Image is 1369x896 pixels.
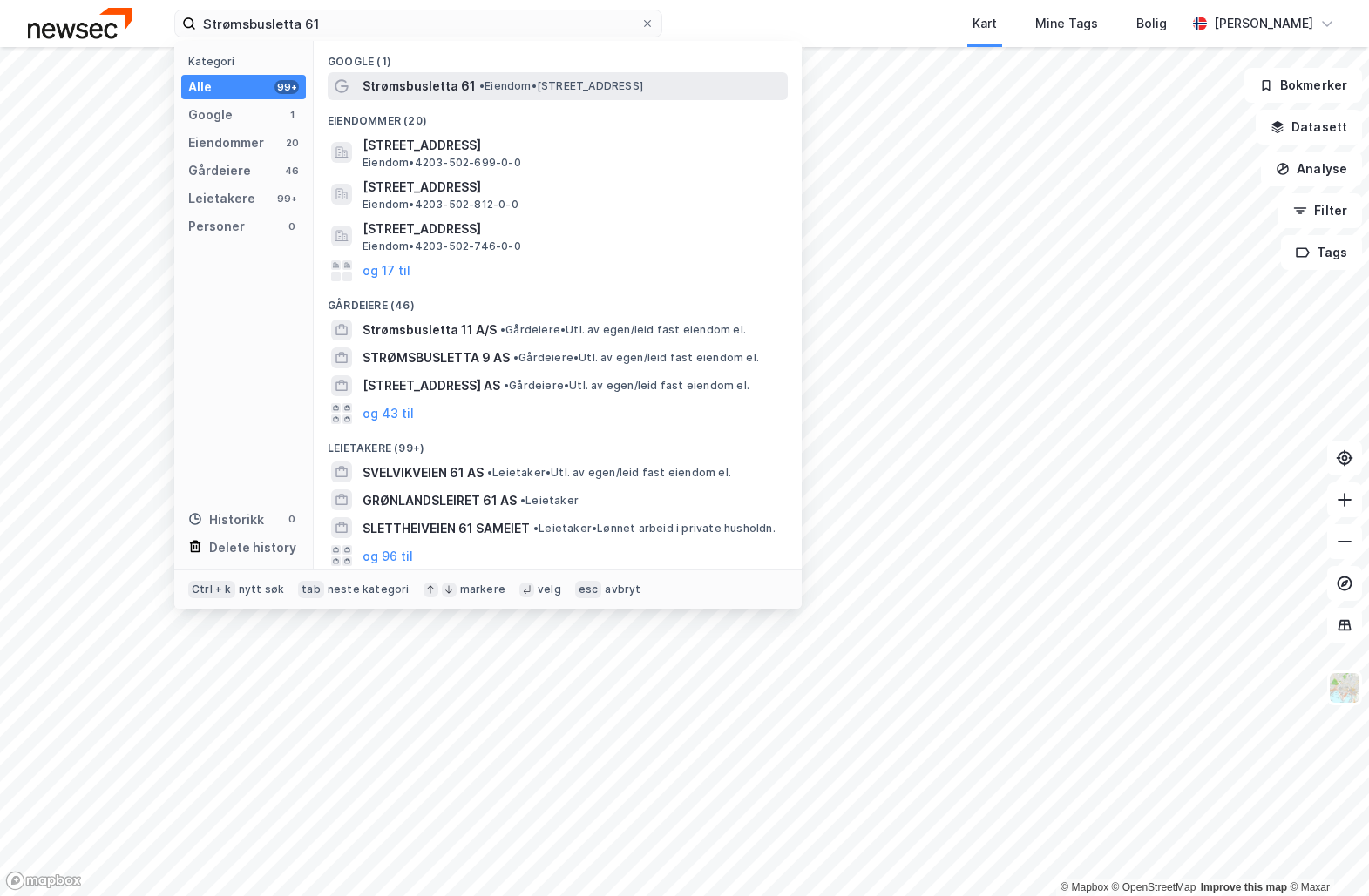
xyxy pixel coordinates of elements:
[513,351,759,365] span: Gårdeiere • Utl. av egen/leid fast eiendom el.
[363,462,484,483] span: SVELVIKVEIEN 61 AS
[5,871,82,891] a: Mapbox homepage
[487,466,731,480] span: Leietaker • Utl. av egen/leid fast eiendom el.
[363,490,517,511] span: GRØNLANDSLEIRET 61 AS
[363,239,521,253] span: Eiendom • 4203-502-746-0-0
[196,10,640,37] input: Søk på adresse, matrikkel, gårdeiere, leietakere eller personer
[1261,152,1362,186] button: Analyse
[285,512,299,526] div: 0
[188,55,306,68] div: Kategori
[1282,812,1369,896] iframe: Chat Widget
[575,581,602,598] div: esc
[1201,881,1287,893] a: Improve this map
[314,285,802,316] div: Gårdeiere (46)
[520,494,579,508] span: Leietaker
[520,494,525,507] span: •
[363,518,530,539] span: SLETTHEIVEIEN 61 SAMEIET
[298,581,324,598] div: tab
[314,41,802,72] div: Google (1)
[209,537,296,558] div: Delete history
[285,219,299,233] div: 0
[188,77,212,98] div: Alle
[500,323,746,337] span: Gårdeiere • Utl. av egen/leid fast eiendom el.
[363,403,414,424] button: og 43 til
[314,428,802,459] div: Leietakere (99+)
[239,583,285,596] div: nytt søk
[513,351,518,364] span: •
[188,104,233,125] div: Google
[363,76,476,97] span: Strømsbusletta 61
[1112,881,1196,893] a: OpenStreetMap
[1061,881,1108,893] a: Mapbox
[1281,235,1362,270] button: Tags
[274,80,299,94] div: 99+
[1328,671,1361,704] img: Z
[363,375,500,396] span: [STREET_ADDRESS] AS
[363,198,518,212] span: Eiendom • 4203-502-812-0-0
[1035,13,1098,34] div: Mine Tags
[285,136,299,150] div: 20
[533,522,776,536] span: Leietaker • Lønnet arbeid i private husholdn.
[274,192,299,205] div: 99+
[363,156,521,170] span: Eiendom • 4203-502-699-0-0
[1282,812,1369,896] div: Kontrollprogram for chat
[504,379,509,392] span: •
[28,8,132,38] img: newsec-logo.f6e21ccffca1b3a03d2d.png
[363,177,781,198] span: [STREET_ADDRESS]
[363,545,413,566] button: og 96 til
[188,132,264,153] div: Eiendommer
[188,160,251,181] div: Gårdeiere
[188,581,235,598] div: Ctrl + k
[1214,13,1313,34] div: [PERSON_NAME]
[973,13,997,34] div: Kart
[504,379,749,393] span: Gårdeiere • Utl. av egen/leid fast eiendom el.
[1256,110,1362,145] button: Datasett
[285,108,299,122] div: 1
[188,188,255,209] div: Leietakere
[479,79,485,92] span: •
[500,323,505,336] span: •
[533,522,539,535] span: •
[188,509,264,530] div: Historikk
[314,100,802,131] div: Eiendommer (20)
[538,583,561,596] div: velg
[328,583,410,596] div: neste kategori
[460,583,505,596] div: markere
[1136,13,1167,34] div: Bolig
[605,583,640,596] div: avbryt
[363,320,497,340] span: Strømsbusletta 11 A/S
[479,79,643,93] span: Eiendom • [STREET_ADDRESS]
[363,260,410,281] button: og 17 til
[363,347,510,368] span: STRØMSBUSLETTA 9 AS
[1278,193,1362,228] button: Filter
[1244,68,1362,103] button: Bokmerker
[188,216,245,237] div: Personer
[285,164,299,178] div: 46
[487,466,492,479] span: •
[363,219,781,239] span: [STREET_ADDRESS]
[363,135,781,156] span: [STREET_ADDRESS]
